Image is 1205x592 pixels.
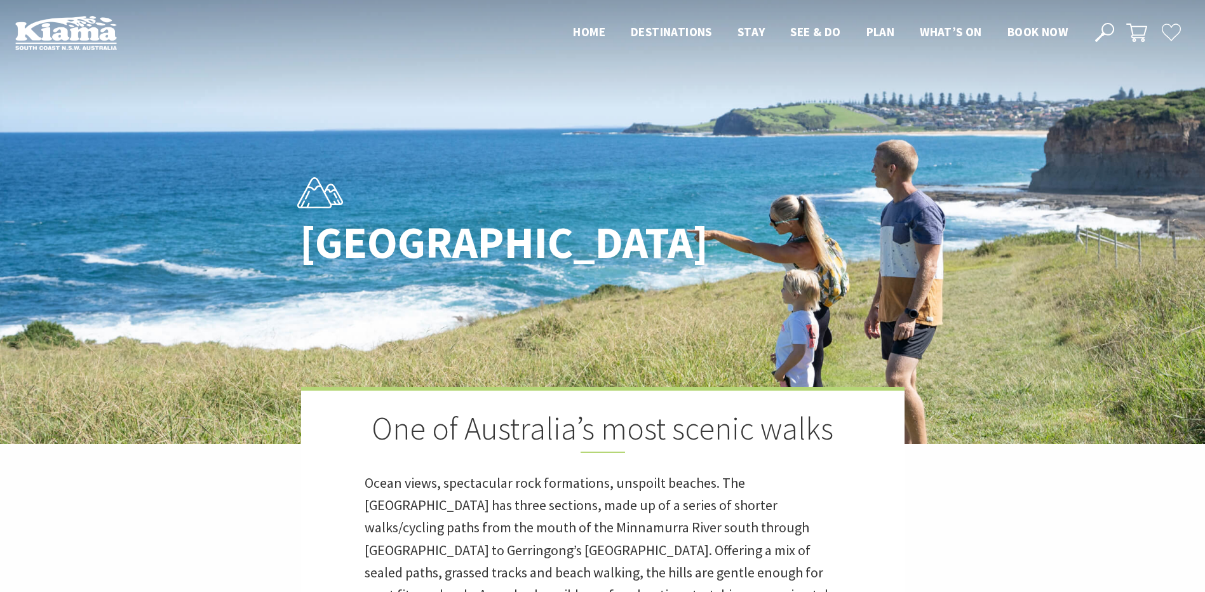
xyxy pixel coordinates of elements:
span: Stay [737,24,765,39]
span: Destinations [631,24,712,39]
span: Book now [1007,24,1068,39]
nav: Main Menu [560,22,1080,43]
span: Plan [866,24,895,39]
h2: One of Australia’s most scenic walks [365,410,841,453]
span: Home [573,24,605,39]
span: See & Do [790,24,840,39]
span: What’s On [920,24,982,39]
h1: [GEOGRAPHIC_DATA] [300,218,659,267]
img: Kiama Logo [15,15,117,50]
